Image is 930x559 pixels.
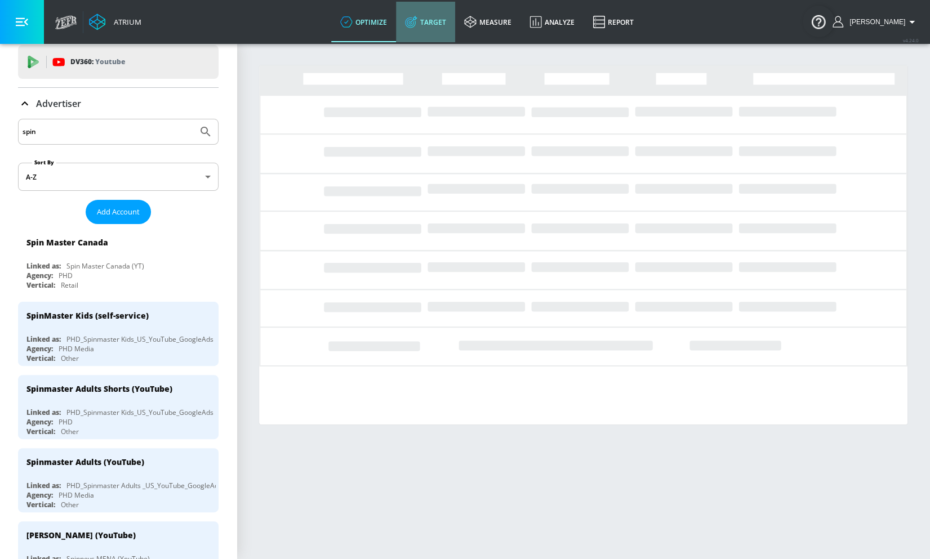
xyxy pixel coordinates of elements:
label: Sort By [32,159,56,166]
p: DV360: [70,56,125,68]
div: Atrium [109,17,141,27]
button: [PERSON_NAME] [833,15,919,29]
div: Spinmaster Adults Shorts (YouTube)Linked as:PHD_Spinmaster Kids_US_YouTube_GoogleAdsAgency:PHDVer... [18,375,219,439]
a: Analyze [520,2,584,42]
button: Submit Search [193,119,218,144]
div: Vertical: [26,354,55,363]
span: v 4.24.0 [903,37,919,43]
div: Linked as: [26,481,61,490]
div: Vertical: [26,280,55,290]
div: Spin Master CanadaLinked as:Spin Master Canada (YT)Agency:PHDVertical:Retail [18,229,219,293]
div: Spin Master Canada (YT) [66,261,144,271]
div: Spin Master Canada [26,237,108,248]
div: PHD Media [59,344,94,354]
input: Search by name [23,124,193,139]
div: PHD_Spinmaster Adults _US_YouTube_GoogleAds [66,481,222,490]
div: Agency: [26,490,53,500]
span: Add Account [97,205,140,218]
div: [PERSON_NAME] (YouTube) [26,530,136,540]
div: Spinmaster Adults Shorts (YouTube) [26,383,172,394]
div: PHD [59,417,73,427]
div: SpinMaster Kids (self-service) [26,310,149,321]
button: Add Account [86,200,151,224]
div: DV360: Youtube [18,45,219,79]
div: Retail [61,280,78,290]
p: Youtube [95,56,125,68]
button: Open Resource Center [803,6,834,37]
div: PHD_Spinmaster Kids_US_YouTube_GoogleAds [66,408,213,417]
div: Advertiser [18,88,219,119]
div: Vertical: [26,427,55,436]
div: SpinMaster Kids (self-service)Linked as:PHD_Spinmaster Kids_US_YouTube_GoogleAdsAgency:PHD MediaV... [18,302,219,366]
div: Linked as: [26,261,61,271]
div: PHD_Spinmaster Kids_US_YouTube_GoogleAds [66,334,213,344]
div: Agency: [26,271,53,280]
p: Advertiser [36,97,81,110]
div: Other [61,354,79,363]
a: measure [455,2,520,42]
div: Other [61,427,79,436]
span: login as: kylie.geatz@zefr.com [845,18,905,26]
div: Spinmaster Adults (YouTube)Linked as:PHD_Spinmaster Adults _US_YouTube_GoogleAdsAgency:PHD MediaV... [18,448,219,512]
a: Report [584,2,643,42]
div: Agency: [26,344,53,354]
div: Other [61,500,79,509]
a: Atrium [89,14,141,30]
a: Target [396,2,455,42]
div: A-Z [18,163,219,191]
div: PHD Media [59,490,94,500]
div: PHD [59,271,73,280]
div: Linked as: [26,408,61,417]
div: Spinmaster Adults (YouTube) [26,457,144,467]
div: Linked as: [26,334,61,344]
div: Agency: [26,417,53,427]
div: Vertical: [26,500,55,509]
a: optimize [331,2,396,42]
